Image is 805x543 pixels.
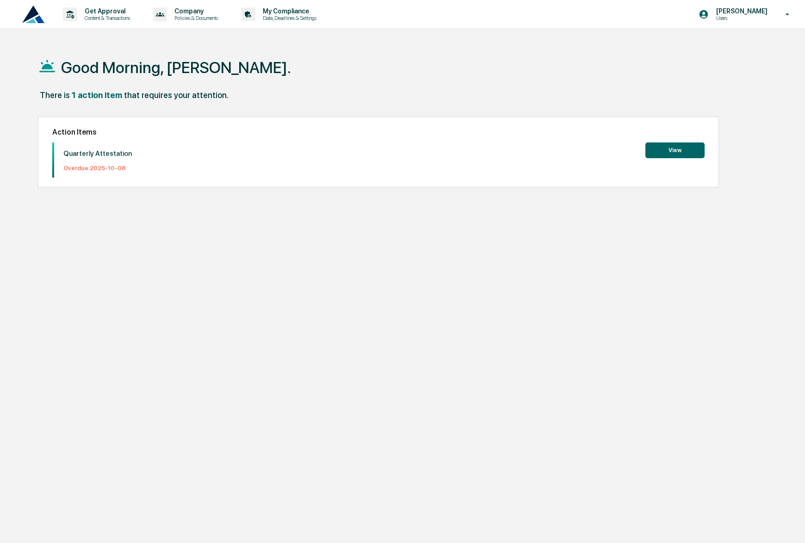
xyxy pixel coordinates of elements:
p: [PERSON_NAME] [709,7,772,15]
p: Overdue: 2025-10-08 [63,165,132,172]
div: 1 action item [72,90,122,100]
h2: Action Items [52,128,704,136]
p: Get Approval [77,7,135,15]
a: View [645,145,705,154]
p: Company [167,7,223,15]
div: that requires your attention. [124,90,229,100]
img: logo [22,6,44,23]
p: Quarterly Attestation [63,149,132,158]
p: Content & Transactions [77,15,135,21]
div: There is [40,90,70,100]
p: My Compliance [255,7,321,15]
p: Policies & Documents [167,15,223,21]
p: Data, Deadlines & Settings [255,15,321,21]
button: View [645,142,705,158]
p: Users [709,15,772,21]
h1: Good Morning, [PERSON_NAME]. [61,58,291,77]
